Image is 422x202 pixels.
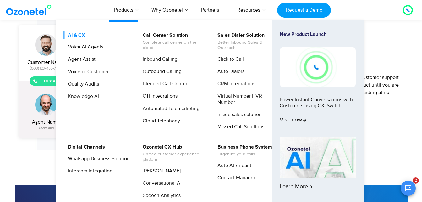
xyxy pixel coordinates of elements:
[64,167,113,175] a: Intercom Integration
[64,80,100,88] a: Quality Audits
[213,143,273,158] a: Business Phone SystemOrganize your calls
[139,68,183,76] a: Outbound Calling
[139,105,200,113] a: Automated Telemarketing
[213,55,245,63] a: Click to Call
[280,31,356,134] a: New Product LaunchPower Instant Conversations with Customers using CXi SwitchVisit now
[213,68,245,76] a: Auto Dialers
[139,117,181,125] a: Cloud Telephony
[64,31,86,39] a: AI & CX
[217,152,272,157] span: Organize your calls
[213,80,256,88] a: CRM Integrations
[213,92,280,106] a: Virtual Number | IVR Number
[139,179,183,187] a: Conversational AI
[139,80,188,88] a: Blended Call Center
[277,3,331,18] a: Request a Demo
[139,192,182,199] a: Speech Analytics
[143,152,205,162] span: Unified customer experience platform
[139,55,178,63] a: Inbound Calling
[15,19,214,150] img: setup ACD & call routing
[139,143,206,163] a: Ozonetel CX HubUnified customer experience platform
[64,55,96,63] a: Agent Assist
[280,117,306,124] span: Visit now
[280,137,356,201] a: Learn More
[143,40,205,51] span: Complete call center on the cloud
[280,47,356,87] img: New-Project-17.png
[213,174,256,182] a: Contact Manager
[139,92,178,100] a: CTI Integrations
[413,177,419,184] span: 2
[139,167,182,175] a: [PERSON_NAME]
[217,40,279,51] span: Better Inbound Sales & Outreach
[64,155,131,163] a: Whatsapp Business Solution
[213,111,263,119] a: Inside sales solution
[64,43,104,51] a: Voice AI Agents
[401,181,416,196] button: Open chat
[64,93,100,100] a: Knowledge AI
[280,137,356,178] img: AI
[213,123,265,131] a: Missed Call Solutions
[213,31,280,52] a: Sales Dialer SolutionBetter Inbound Sales & Outreach
[139,31,206,52] a: Call Center SolutionComplete call center on the cloud
[213,162,252,170] a: Auto Attendant
[64,68,110,76] a: Voice of Customer
[64,143,106,151] a: Digital Channels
